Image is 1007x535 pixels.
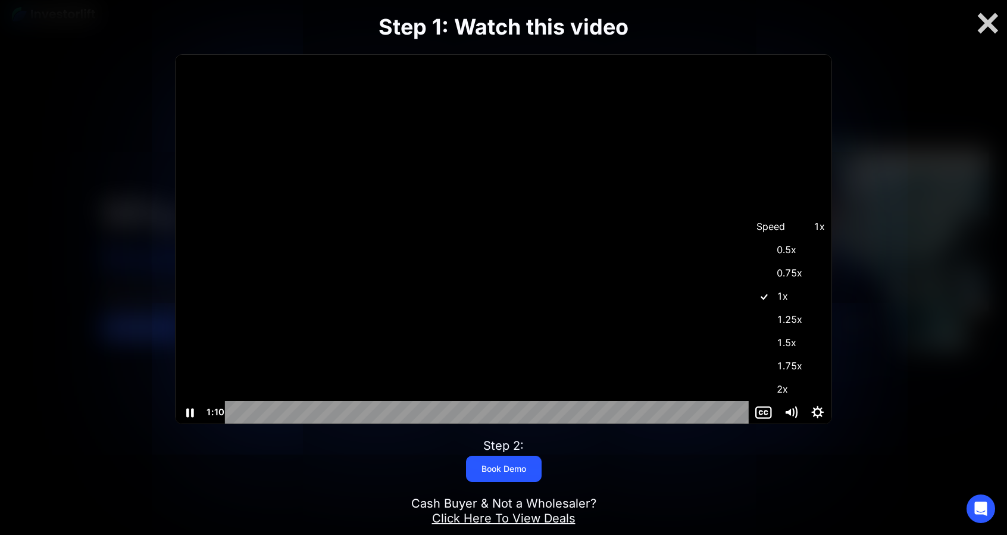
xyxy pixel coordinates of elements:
[176,401,203,424] button: Pause
[756,215,790,238] span: Speed
[749,238,831,262] label: 0.5x
[804,401,831,424] button: Hide settings menu
[790,215,824,238] span: 1x
[411,496,596,526] div: Cash Buyer & Not a Wholesaler?
[749,262,831,285] label: 0.75x
[967,494,995,523] div: Open Intercom Messenger
[379,14,628,40] strong: Step 1: Watch this video
[749,354,831,378] label: 1.75x
[466,456,542,482] a: Book Demo
[483,438,524,453] div: Step 2:
[750,401,777,424] button: Show captions menu
[777,401,804,424] button: Mute
[749,378,831,402] label: 2x
[749,215,831,238] button: Speed1x
[235,401,743,424] div: Playbar
[749,331,831,355] label: 1.5x
[749,308,831,332] label: 1.25x
[432,511,576,525] a: Click Here To View Deals
[749,285,831,309] label: 1x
